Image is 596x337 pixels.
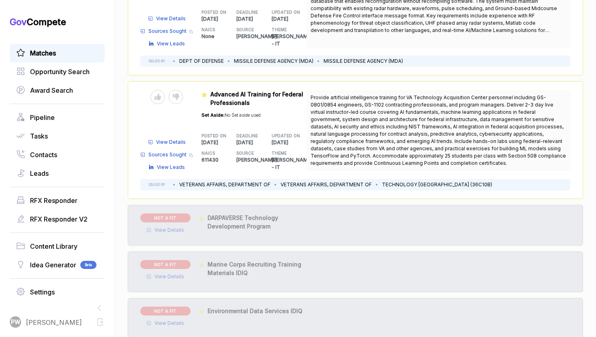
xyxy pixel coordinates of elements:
a: Leads [16,168,98,178]
h5: THEME [272,150,294,156]
span: Environmental Data Services IDIQ [208,307,302,314]
p: [PERSON_NAME] - IT [272,156,307,171]
h5: SOURCE [236,150,259,156]
a: Sources Sought [140,151,187,158]
p: [DATE] [202,139,237,146]
p: [PERSON_NAME] [236,156,272,164]
span: Sources Sought [148,28,187,35]
h5: ISSUED BY [148,59,165,64]
a: Sources Sought [140,28,187,35]
span: Set Aside: [202,112,225,118]
li: TECHNOLOGY [GEOGRAPHIC_DATA] (36C10B) [382,181,492,188]
p: [DATE] [236,15,272,23]
span: Matches [30,48,56,58]
li: DEPT OF DEFENSE [179,58,224,65]
h5: THEME [272,27,294,33]
p: [DATE] [272,139,307,146]
span: NOT A FIT [140,260,191,269]
span: View Leads [157,40,185,47]
li: MISSILE DEFENSE AGENCY (MDA) [234,58,313,65]
span: View Details [154,320,184,327]
span: Sources Sought [148,151,187,158]
h5: POSTED ON [202,133,224,139]
span: Contacts [30,150,57,160]
span: PW [11,318,20,326]
span: Opportunity Search [30,67,90,77]
span: DARPAVERSE Technology Development Program [208,214,278,230]
p: None [202,33,237,40]
span: Beta [80,261,96,269]
span: Award Search [30,85,73,95]
span: Settings [30,287,55,297]
span: Leads [30,168,49,178]
span: Tasks [30,131,48,141]
a: Tasks [16,131,98,141]
span: NOT A FIT [140,307,191,316]
span: Gov [10,17,27,27]
span: View Details [156,139,186,146]
span: Advanced AI Training for Federal Professionals [210,91,303,106]
p: [PERSON_NAME] - IT [272,33,307,47]
a: Idea GeneratorBeta [16,260,98,270]
span: Marine Corps Recruiting Training Materials IDIQ [208,261,301,276]
h5: UPDATED ON [272,9,294,15]
span: Content Library [30,241,77,251]
p: [DATE] [236,139,272,146]
li: VETERANS AFFAIRS, DEPARTMENT OF [179,181,270,188]
h1: Compete [10,16,105,28]
span: [PERSON_NAME] [26,318,82,327]
span: View Leads [157,164,185,171]
h5: SOURCE [236,27,259,33]
span: NOT A FIT [140,213,191,222]
h5: UPDATED ON [272,133,294,139]
a: Award Search [16,85,98,95]
span: RFX Responder [30,196,77,205]
a: Contacts [16,150,98,160]
span: View Details [154,226,184,234]
p: [DATE] [272,15,307,23]
a: Opportunity Search [16,67,98,77]
h5: NAICS [202,27,224,33]
li: VETERANS AFFAIRS, DEPARTMENT OF [281,181,372,188]
a: RFX Responder [16,196,98,205]
p: [PERSON_NAME] [236,33,272,40]
h5: NAICS [202,150,224,156]
a: Settings [16,287,98,297]
a: Matches [16,48,98,58]
a: Pipeline [16,113,98,122]
p: 611430 [202,156,237,164]
li: MISSILE DEFENSE AGENCY (MDA) [324,58,403,65]
span: View Details [154,273,184,280]
span: View Details [156,15,186,22]
span: Pipeline [30,113,55,122]
h5: DEADLINE [236,9,259,15]
span: Provide artificial intelligence training for VA Technology Acquisition Center personnel including... [311,94,566,166]
span: Idea Generator [30,260,76,270]
span: No Set aside used [225,112,261,118]
a: RFX Responder V2 [16,214,98,224]
h5: DEADLINE [236,133,259,139]
h5: ISSUED BY [148,182,165,187]
h5: POSTED ON [202,9,224,15]
a: Content Library [16,241,98,251]
span: RFX Responder V2 [30,214,88,224]
p: [DATE] [202,15,237,23]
